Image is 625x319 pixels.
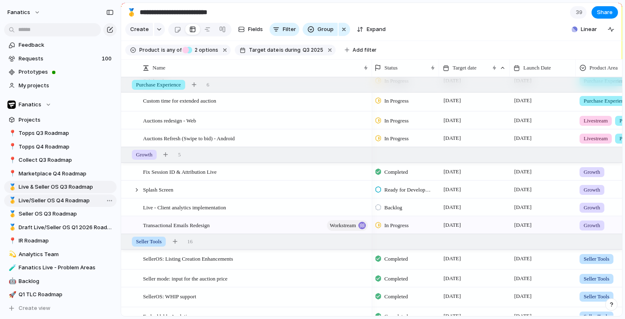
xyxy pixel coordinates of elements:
[9,290,14,300] div: 🚀
[581,25,597,34] span: Linear
[584,293,609,301] span: Seller Tools
[512,185,534,194] span: [DATE]
[9,263,14,273] div: 🧪
[512,167,534,177] span: [DATE]
[384,97,409,105] span: In Progress
[249,46,279,54] span: Target date
[453,64,477,72] span: Target date
[127,7,136,18] div: 🥇
[384,255,408,263] span: Completed
[4,39,117,51] a: Feedback
[589,64,618,72] span: Product Area
[441,167,463,177] span: [DATE]
[4,194,117,207] a: 🥇Live/Seller OS Q4 Roadmap
[384,117,409,125] span: In Progress
[19,210,114,218] span: Seller OS Q3 Roadmap
[207,81,210,89] span: 6
[143,115,196,125] span: Auctions redesign - Web
[284,46,301,54] span: during
[384,134,409,143] span: In Progress
[160,46,183,55] button: isany of
[9,223,14,232] div: 🥇
[584,134,608,143] span: Livestream
[125,23,153,36] button: Create
[182,46,220,55] button: 2 options
[512,115,534,125] span: [DATE]
[4,275,117,288] a: 🤖Backlog
[584,168,600,176] span: Growth
[353,46,377,54] span: Add filter
[584,117,608,125] span: Livestream
[9,142,14,151] div: 📍
[523,64,551,72] span: Launch Date
[301,46,325,55] button: Q3 2025
[441,202,463,212] span: [DATE]
[7,156,16,164] button: 📍
[384,221,409,230] span: In Progress
[4,235,117,247] a: 📍IR Roadmap
[143,133,235,143] span: Auctions Refresh (Swipe to bid) - Android
[19,170,114,178] span: Marketplace Q4 Roadmap
[143,96,216,105] span: Custom time for extended auction
[7,264,16,272] button: 🧪
[235,23,266,36] button: Fields
[7,8,30,17] span: fanatics
[9,196,14,205] div: 🥇
[19,68,114,76] span: Prototypes
[192,47,199,53] span: 2
[9,276,14,286] div: 🤖
[512,202,534,212] span: [DATE]
[9,182,14,192] div: 🥇
[19,101,41,109] span: Fanatics
[512,273,534,283] span: [DATE]
[143,291,196,301] span: SellerOS: WHIP support
[7,250,16,259] button: 💫
[4,248,117,261] a: 💫Analytics Team
[441,273,463,283] span: [DATE]
[7,183,16,191] button: 🥇
[384,186,432,194] span: Ready for Development
[136,151,153,159] span: Growth
[19,304,50,312] span: Create view
[9,236,14,246] div: 📍
[143,254,233,263] span: SellerOS: Listing Creation Enhancements
[584,255,609,263] span: Seller Tools
[4,181,117,193] a: 🥇Live & Seller OS Q3 Roadmap
[441,254,463,264] span: [DATE]
[270,23,299,36] button: Filter
[9,129,14,138] div: 📍
[340,44,382,56] button: Add filter
[512,220,534,230] span: [DATE]
[7,143,16,151] button: 📍
[19,129,114,137] span: Topps Q3 Roadmap
[4,221,117,234] a: 🥇Draft Live/Seller OS Q1 2026 Roadmap
[19,55,99,63] span: Requests
[130,25,149,34] span: Create
[4,154,117,166] a: 📍Collect Q3 Roadmap
[367,25,386,34] span: Expand
[192,46,218,54] span: options
[153,64,165,72] span: Name
[136,237,162,246] span: Seller Tools
[143,273,227,283] span: Seller mode: input for the auction price
[143,167,217,176] span: Fix Session ID & Attribution Live
[7,210,16,218] button: 🥇
[19,143,114,151] span: Topps Q4 Roadmap
[4,261,117,274] div: 🧪Fanatics Live - Problem Areas
[576,8,585,17] span: 39
[441,96,463,106] span: [DATE]
[7,197,16,205] button: 🥇
[19,264,114,272] span: Fanatics Live - Problem Areas
[353,23,389,36] button: Expand
[283,25,296,34] span: Filter
[19,116,114,124] span: Projects
[19,250,114,259] span: Analytics Team
[584,275,609,283] span: Seller Tools
[584,221,600,230] span: Growth
[4,141,117,153] div: 📍Topps Q4 Roadmap
[4,208,117,220] a: 🥇Seller OS Q3 Roadmap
